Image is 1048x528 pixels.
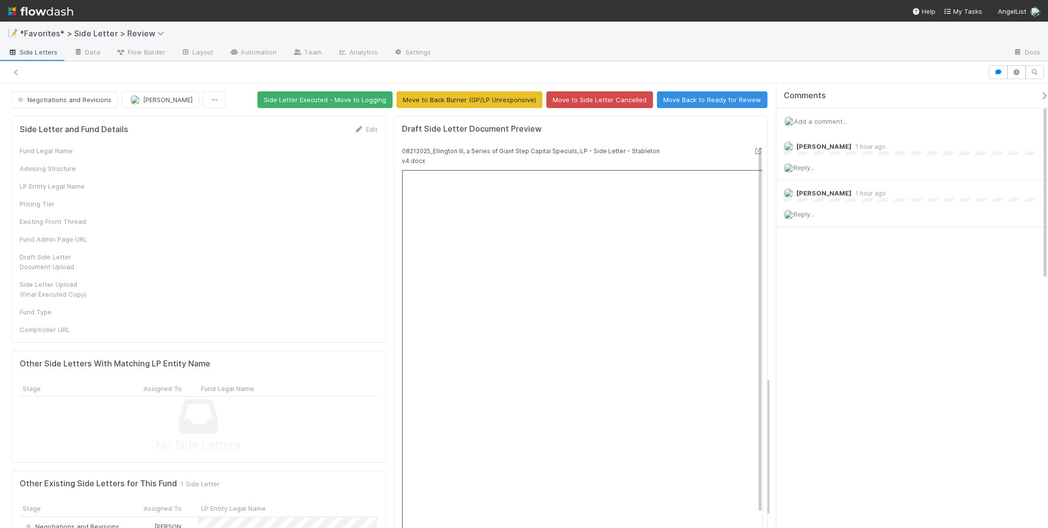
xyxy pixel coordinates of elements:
a: Settings [386,45,439,61]
a: Edit [354,125,377,133]
span: Fund Legal Name [201,384,254,393]
button: Move Back to Ready for Review [657,91,767,108]
span: Assigned To [143,384,182,393]
h5: Other Side Letters With Matching LP Entity Name [20,359,210,369]
span: Negotiations and Revisions [16,96,112,104]
h5: Side Letter and Fund Details [20,125,128,135]
span: No Side Letters [156,436,241,454]
img: avatar_218ae7b5-dcd5-4ccc-b5d5-7cc00ae2934f.png [784,210,793,220]
a: Layout [173,45,222,61]
div: Fund Admin Page URL [20,234,93,244]
span: Add a comment... [794,117,847,125]
a: Docs [1005,45,1048,61]
small: 08212025_Ellington III, a Series of Giant Step Capital Specials, LP - Side Letter - Stableton v4.... [402,147,660,165]
div: Help [912,6,935,16]
span: 1 hour ago [851,190,886,197]
span: [PERSON_NAME] [796,189,851,197]
div: Existing Front Thread [20,217,93,226]
h5: Draft Side Letter Document Preview [402,124,541,134]
img: avatar_218ae7b5-dcd5-4ccc-b5d5-7cc00ae2934f.png [784,188,793,198]
a: Analytics [330,45,386,61]
span: Assigned To [143,503,182,513]
div: Draft Side Letter Document Upload [20,252,93,272]
button: Negotiations and Revisions [11,91,118,108]
span: My Tasks [943,7,982,15]
span: Comments [784,91,826,101]
div: Side Letter Upload (Final Executed Copy) [20,279,93,299]
div: LP Entity Legal Name [20,181,93,191]
span: Flow Builder [116,47,165,57]
img: avatar_218ae7b5-dcd5-4ccc-b5d5-7cc00ae2934f.png [784,116,794,126]
button: Side Letter Executed - Move to Logging [257,91,393,108]
a: My Tasks [943,6,982,16]
img: logo-inverted-e16ddd16eac7371096b0.svg [8,3,73,20]
span: [PERSON_NAME] [796,142,851,150]
button: Move to Back Burner (GP/LP Unresponsive) [397,91,542,108]
span: [PERSON_NAME] [143,96,193,104]
span: Side Letters [8,47,57,57]
div: Pricing Tier [20,199,93,209]
span: AngelList [998,7,1026,15]
span: 1 hour ago [851,143,886,150]
a: Team [284,45,329,61]
div: Comptroller URL [20,325,93,334]
span: Stage [23,384,41,393]
button: [PERSON_NAME] [122,91,199,108]
div: Advising Structure [20,164,93,173]
span: Stage [23,503,41,513]
a: Flow Builder [108,45,173,61]
button: Move to Side Letter Cancelled [546,91,653,108]
span: Reply... [793,210,815,218]
img: avatar_218ae7b5-dcd5-4ccc-b5d5-7cc00ae2934f.png [784,141,793,151]
div: Fund Type [20,307,93,317]
div: Fund Legal Name [20,146,93,156]
h5: Other Existing Side Letters for This Fund [20,479,177,489]
span: 1 Side Letter [181,479,220,489]
span: Reply... [793,164,815,171]
a: Automation [221,45,284,61]
span: 📝 [8,29,18,37]
img: avatar_218ae7b5-dcd5-4ccc-b5d5-7cc00ae2934f.png [130,95,140,105]
a: Data [65,45,108,61]
img: avatar_218ae7b5-dcd5-4ccc-b5d5-7cc00ae2934f.png [1030,7,1040,17]
span: LP Entity Legal Name [201,503,266,513]
span: *Favorites* > Side Letter > Review [20,28,169,38]
img: avatar_218ae7b5-dcd5-4ccc-b5d5-7cc00ae2934f.png [784,163,793,173]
